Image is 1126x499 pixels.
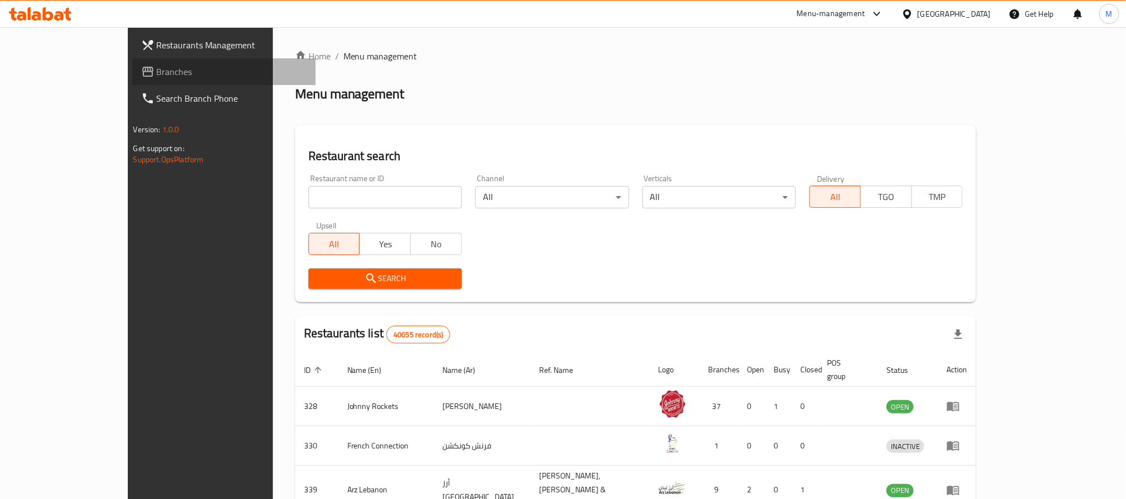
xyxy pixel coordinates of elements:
img: French Connection [659,430,686,457]
span: ID [304,363,325,377]
span: All [814,189,856,205]
td: 1 [700,426,739,466]
span: Ref. Name [539,363,587,377]
div: All [475,186,629,208]
td: 0 [765,426,792,466]
div: All [642,186,796,208]
span: Get support on: [133,141,185,156]
th: Closed [792,353,819,387]
h2: Restaurant search [308,148,963,164]
td: 0 [739,387,765,426]
span: TMP [916,189,959,205]
span: Search [317,272,453,286]
td: 0 [739,426,765,466]
span: Version: [133,122,161,137]
td: 0 [792,387,819,426]
th: Logo [650,353,700,387]
span: POS group [828,356,865,383]
th: Action [938,353,976,387]
button: TGO [860,186,912,208]
nav: breadcrumb [295,49,976,63]
span: Search Branch Phone [157,92,307,105]
td: [PERSON_NAME] [434,387,530,426]
label: Delivery [817,174,845,182]
th: Busy [765,353,792,387]
div: Menu [946,483,967,497]
span: Yes [364,236,406,252]
span: 1.0.0 [162,122,180,137]
td: 1 [765,387,792,426]
th: Open [739,353,765,387]
div: Menu [946,400,967,413]
span: OPEN [886,484,914,497]
button: TMP [911,186,963,208]
div: Menu [946,439,967,452]
h2: Restaurants list [304,325,451,343]
span: All [313,236,356,252]
span: No [415,236,457,252]
span: Status [886,363,923,377]
span: INACTIVE [886,440,924,453]
button: All [809,186,861,208]
td: 0 [792,426,819,466]
div: Export file [945,321,971,348]
span: Branches [157,65,307,78]
th: Branches [700,353,739,387]
div: OPEN [886,400,914,413]
div: Menu-management [797,7,865,21]
img: Johnny Rockets [659,390,686,418]
button: Search [308,268,462,289]
button: All [308,233,360,255]
h2: Menu management [295,85,405,103]
div: INACTIVE [886,440,924,453]
a: Restaurants Management [132,32,316,58]
span: M [1106,8,1113,20]
span: Restaurants Management [157,38,307,52]
input: Search for restaurant name or ID.. [308,186,462,208]
a: Support.OpsPlatform [133,152,204,167]
label: Upsell [316,222,337,229]
a: Search Branch Phone [132,85,316,112]
span: OPEN [886,401,914,413]
div: Total records count [386,326,450,343]
span: Name (En) [347,363,396,377]
span: TGO [865,189,908,205]
span: 40655 record(s) [387,330,450,340]
span: Menu management [343,49,417,63]
a: Branches [132,58,316,85]
li: / [335,49,339,63]
button: Yes [359,233,411,255]
td: 328 [295,387,338,426]
div: [GEOGRAPHIC_DATA] [918,8,991,20]
td: Johnny Rockets [338,387,434,426]
span: Name (Ar) [442,363,490,377]
td: فرنش كونكشن [434,426,530,466]
button: No [410,233,462,255]
td: French Connection [338,426,434,466]
td: 37 [700,387,739,426]
td: 330 [295,426,338,466]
